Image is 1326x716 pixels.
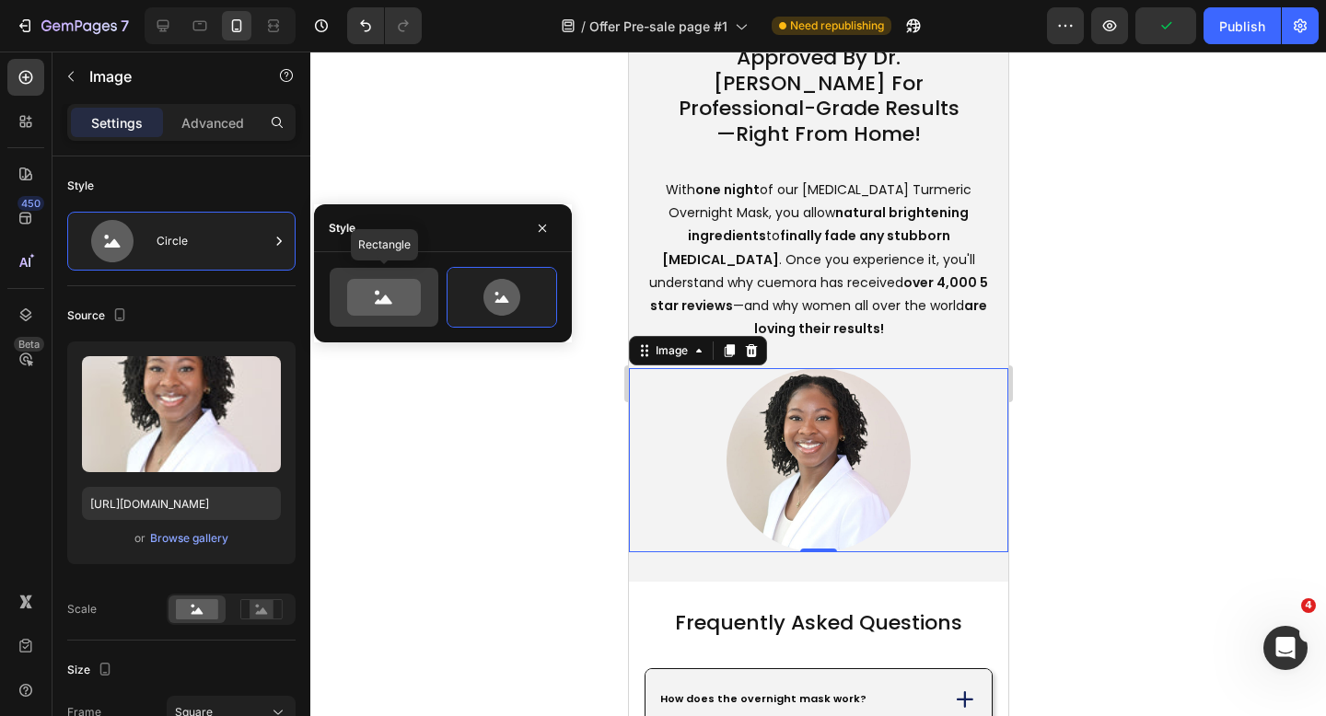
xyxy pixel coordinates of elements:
p: Advanced [181,113,244,133]
span: 4 [1301,598,1316,613]
div: Browse gallery [150,530,228,547]
div: Image [23,291,63,307]
div: Publish [1219,17,1265,36]
span: / [581,17,586,36]
button: Publish [1204,7,1281,44]
input: https://example.com/image.jpg [82,487,281,520]
div: Style [329,220,355,237]
button: 7 [7,7,137,44]
div: Scale [67,601,97,618]
p: Image [89,65,246,87]
div: Size [67,658,116,683]
strong: [MEDICAL_DATA] [33,199,150,217]
div: 450 [17,196,44,211]
h2: Frequently Asked Questions [39,557,342,586]
strong: finally fade any stubborn [151,175,321,193]
span: or [134,527,145,549]
span: Need republishing [790,17,884,34]
div: Rich Text Editor. Editing area: main [29,639,240,657]
div: Style [67,178,94,194]
p: 7 [121,15,129,37]
span: Offer Pre-sale page #1 [589,17,727,36]
img: image_demo.jpg [98,317,282,501]
iframe: Design area [629,52,1008,716]
p: With of our [MEDICAL_DATA] Turmeric Overnight Mask, you allow to . Once you experience it, you'll... [11,127,368,289]
img: preview-image [82,356,281,472]
p: Settings [91,113,143,133]
strong: How does the overnight mask work? [31,640,238,654]
div: Beta [14,337,44,352]
div: Undo/Redo [347,7,422,44]
div: Source [67,304,131,329]
button: Browse gallery [149,529,229,548]
div: Circle [157,220,269,262]
strong: one night [66,129,131,147]
iframe: Intercom live chat [1263,626,1308,670]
